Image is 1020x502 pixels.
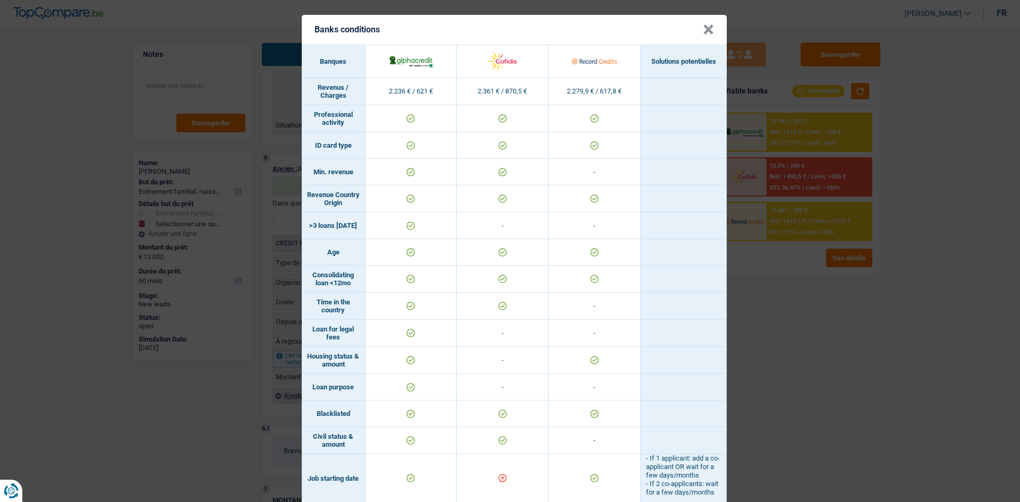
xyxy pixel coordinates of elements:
td: - [549,320,641,347]
td: - [457,374,549,401]
td: - [549,374,641,401]
td: - [549,212,641,239]
td: Min. revenue [302,159,365,185]
img: Record Credits [572,50,617,73]
td: - [457,320,549,347]
td: - [549,293,641,320]
td: - [549,159,641,185]
th: Solutions potentielles [641,45,727,78]
td: Loan for legal fees [302,320,365,347]
td: Loan purpose [302,374,365,401]
td: ID card type [302,132,365,159]
td: - [549,427,641,454]
td: 2.236 € / 621 € [365,78,457,105]
img: AlphaCredit [388,54,433,68]
td: Time in the country [302,293,365,320]
td: - [457,212,549,239]
td: Revenus / Charges [302,78,365,105]
td: 2.279,9 € / 617,8 € [549,78,641,105]
td: >3 loans [DATE] [302,212,365,239]
td: Age [302,239,365,266]
td: 2.361 € / 870,5 € [457,78,549,105]
td: Blacklisted [302,401,365,427]
th: Banques [302,45,365,78]
button: Close [703,24,714,35]
td: Consolidating loan <12mo [302,266,365,293]
td: Professional activity [302,105,365,132]
td: Revenue Country Origin [302,185,365,212]
td: Housing status & amount [302,347,365,374]
h5: Banks conditions [314,24,380,35]
td: - [457,347,549,374]
td: Civil status & amount [302,427,365,454]
img: Cofidis [480,50,525,73]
